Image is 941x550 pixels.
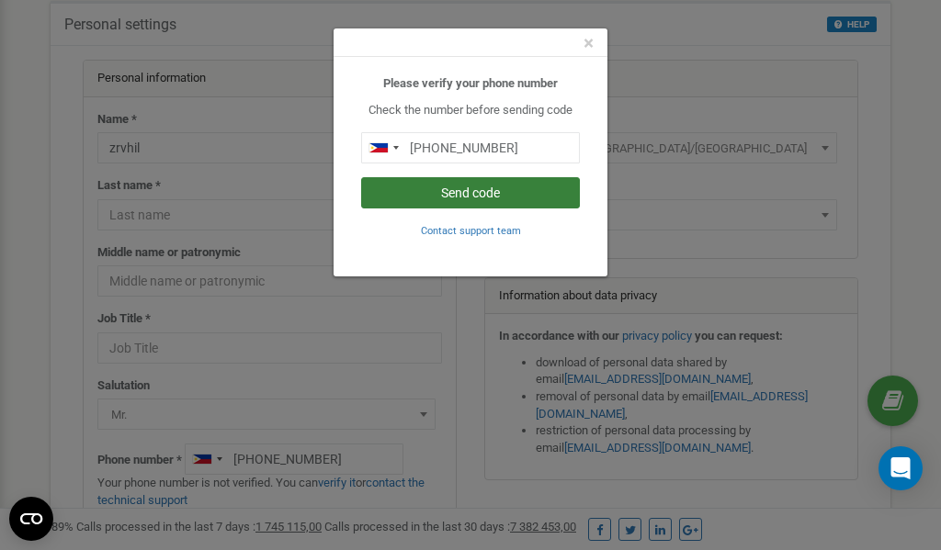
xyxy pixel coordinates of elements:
[9,497,53,541] button: Open CMP widget
[421,223,521,237] a: Contact support team
[421,225,521,237] small: Contact support team
[879,446,923,490] div: Open Intercom Messenger
[584,32,594,54] span: ×
[361,177,580,208] button: Send code
[362,133,404,163] div: Telephone country code
[383,76,558,90] b: Please verify your phone number
[361,102,580,119] p: Check the number before sending code
[584,34,594,53] button: Close
[361,132,580,163] input: 0905 123 4567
